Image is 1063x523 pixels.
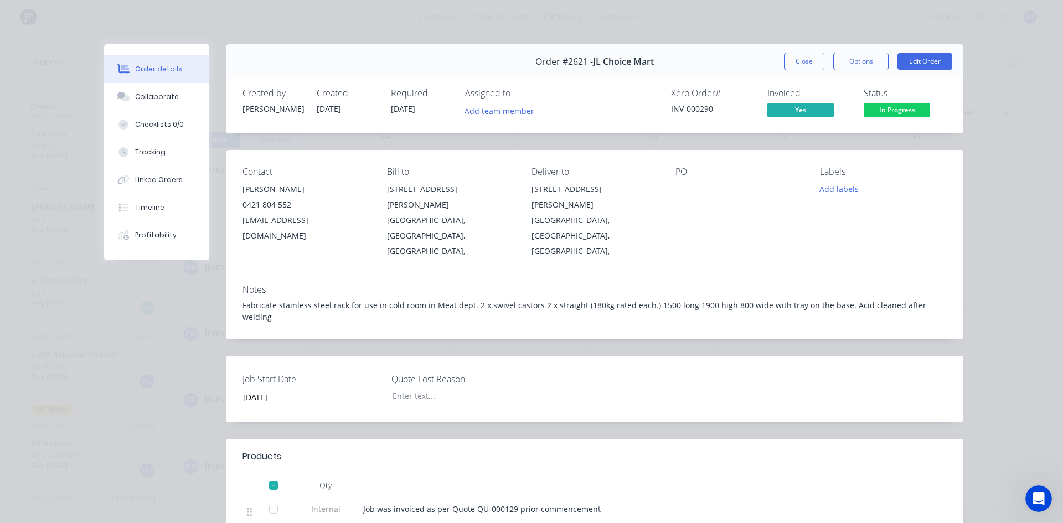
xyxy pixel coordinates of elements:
button: Add team member [459,103,540,118]
div: Contact [242,167,369,177]
span: Order #2621 - [535,56,593,67]
div: 0421 804 552 [242,197,369,213]
div: Checklists 0/0 [135,120,184,130]
div: Profitability [135,230,177,240]
span: Job was invoiced as per Quote QU-000129 prior commencement [363,504,601,514]
div: Notes [242,284,947,295]
button: Timeline [104,194,209,221]
button: Edit Order [897,53,952,70]
div: [PERSON_NAME]0421 804 552[EMAIL_ADDRESS][DOMAIN_NAME] [242,182,369,244]
button: In Progress [864,103,930,120]
span: JL Choice Mart [593,56,654,67]
div: Required [391,88,452,99]
div: Products [242,450,281,463]
button: Linked Orders [104,166,209,194]
div: Created by [242,88,303,99]
div: Labels [820,167,947,177]
button: Close [784,53,824,70]
div: Qty [292,474,359,496]
button: Add team member [465,103,540,118]
div: Status [864,88,947,99]
div: [EMAIL_ADDRESS][DOMAIN_NAME] [242,213,369,244]
div: [PERSON_NAME] [242,103,303,115]
button: Order details [104,55,209,83]
iframe: Intercom live chat [1025,485,1052,512]
div: PO [675,167,802,177]
div: [STREET_ADDRESS][PERSON_NAME] [531,182,658,213]
div: [GEOGRAPHIC_DATA], [GEOGRAPHIC_DATA], [GEOGRAPHIC_DATA], [531,213,658,259]
button: Collaborate [104,83,209,111]
div: Timeline [135,203,164,213]
label: Quote Lost Reason [391,372,530,386]
div: [STREET_ADDRESS][PERSON_NAME][GEOGRAPHIC_DATA], [GEOGRAPHIC_DATA], [GEOGRAPHIC_DATA], [531,182,658,259]
button: Add labels [814,182,865,196]
input: Enter date [235,389,373,405]
div: Fabricate stainless steel rack for use in cold room in Meat dept. 2 x swivel castors 2 x straight... [242,299,947,323]
div: Bill to [387,167,514,177]
span: Internal [297,503,354,515]
div: Invoiced [767,88,850,99]
div: Created [317,88,378,99]
span: In Progress [864,103,930,117]
span: [DATE] [391,103,415,114]
div: Xero Order # [671,88,754,99]
div: [STREET_ADDRESS][PERSON_NAME] [387,182,514,213]
div: [GEOGRAPHIC_DATA], [GEOGRAPHIC_DATA], [GEOGRAPHIC_DATA], [387,213,514,259]
button: Options [833,53,889,70]
div: Order details [135,64,182,74]
div: Linked Orders [135,175,183,185]
label: Job Start Date [242,372,381,386]
div: [STREET_ADDRESS][PERSON_NAME][GEOGRAPHIC_DATA], [GEOGRAPHIC_DATA], [GEOGRAPHIC_DATA], [387,182,514,259]
div: Collaborate [135,92,179,102]
span: [DATE] [317,103,341,114]
div: Assigned to [465,88,576,99]
button: Tracking [104,138,209,166]
div: [PERSON_NAME] [242,182,369,197]
button: Profitability [104,221,209,249]
div: Tracking [135,147,166,157]
button: Checklists 0/0 [104,111,209,138]
div: INV-000290 [671,103,754,115]
span: Yes [767,103,834,117]
div: Deliver to [531,167,658,177]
